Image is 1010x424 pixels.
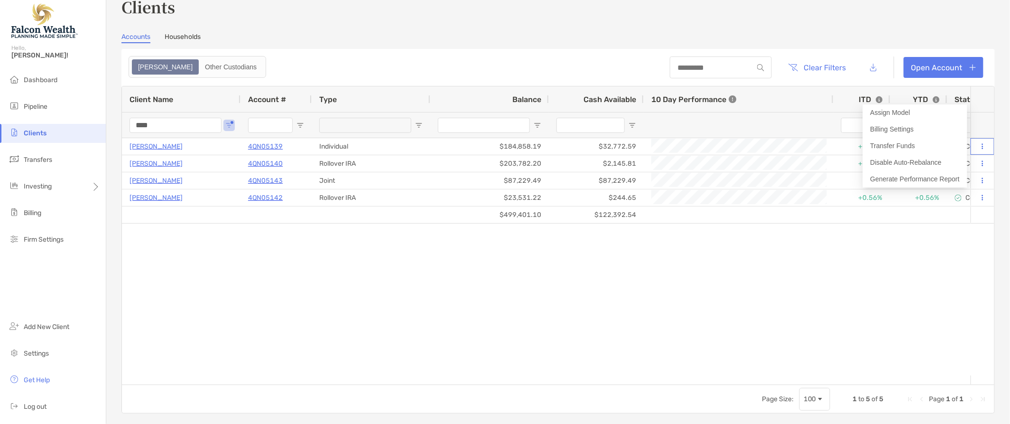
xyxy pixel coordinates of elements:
[549,138,644,155] div: $32,772.59
[24,129,46,137] span: Clients
[430,172,549,189] div: $87,229.49
[130,95,173,104] span: Client Name
[430,155,549,172] div: $203,782.20
[841,118,871,133] input: ITD Filter Input
[913,95,940,104] div: YTD
[863,138,967,154] button: Transfer Funds
[312,189,430,206] div: Rollover IRA
[9,347,20,358] img: settings icon
[24,376,50,384] span: Get Help
[534,122,541,129] button: Open Filter Menu
[918,396,926,403] div: Previous Page
[952,395,958,403] span: of
[24,349,49,358] span: Settings
[430,207,549,223] div: $499,401.10
[24,323,69,331] span: Add New Client
[556,118,625,133] input: Cash Available Filter Input
[430,189,549,206] div: $23,531.22
[200,60,262,74] div: Other Custodians
[549,189,644,206] div: $244.65
[834,138,890,155] div: +0.52%
[415,122,423,129] button: Open Filter Menu
[312,138,430,155] div: Individual
[24,156,52,164] span: Transfers
[757,64,764,71] img: input icon
[9,207,20,218] img: billing icon
[165,33,201,43] a: Households
[968,396,975,403] div: Next Page
[955,95,980,104] span: Status
[248,95,286,104] span: Account #
[549,155,644,172] div: $2,145.81
[946,395,951,403] span: 1
[248,192,283,204] a: 4QN05142
[24,209,41,217] span: Billing
[248,158,283,170] a: 4QN05140
[549,207,644,223] div: $122,392.54
[130,158,183,170] a: [PERSON_NAME]
[629,122,636,129] button: Open Filter Menu
[853,395,857,403] span: 1
[24,103,47,111] span: Pipeline
[584,95,636,104] span: Cash Available
[24,236,64,244] span: Firm Settings
[9,180,20,191] img: investing icon
[863,171,967,188] button: Generate Performance Report
[9,100,20,112] img: pipeline icon
[872,395,878,403] span: of
[9,233,20,245] img: firm-settings icon
[651,86,736,112] div: 10 Day Performance
[866,395,871,403] span: 5
[880,395,884,403] span: 5
[130,175,183,187] a: [PERSON_NAME]
[890,189,947,206] div: +0.56%
[804,395,816,403] div: 100
[9,400,20,412] img: logout icon
[438,118,530,133] input: Balance Filter Input
[130,192,183,204] a: [PERSON_NAME]
[130,118,222,133] input: Client Name Filter Input
[130,141,183,152] a: [PERSON_NAME]
[834,189,890,206] div: +0.56%
[9,320,20,332] img: add_new_client icon
[430,138,549,155] div: $184,858.19
[24,403,46,411] span: Log out
[248,175,283,187] a: 4QN05143
[297,122,304,129] button: Open Filter Menu
[859,95,883,104] div: ITD
[319,95,337,104] span: Type
[834,155,890,172] div: +6.03%
[863,154,967,171] button: Disable Auto-Rebalance
[960,395,964,403] span: 1
[929,395,945,403] span: Page
[9,74,20,85] img: dashboard icon
[11,51,100,59] span: [PERSON_NAME]!
[248,141,283,152] p: 4QN05139
[955,195,962,201] img: complete icon
[129,56,266,78] div: segmented control
[834,172,890,189] div: 0%
[863,104,967,121] button: Assign Model
[225,122,233,129] button: Open Filter Menu
[24,182,52,190] span: Investing
[9,153,20,165] img: transfers icon
[9,374,20,385] img: get-help icon
[781,57,853,78] button: Clear Filters
[907,396,914,403] div: First Page
[11,4,78,38] img: Falcon Wealth Planning Logo
[133,60,198,74] div: Zoe
[9,127,20,138] img: clients icon
[859,395,865,403] span: to
[863,121,967,138] button: Billing Settings
[512,95,541,104] span: Balance
[549,172,644,189] div: $87,229.49
[966,194,999,202] p: Completed
[312,172,430,189] div: Joint
[979,396,987,403] div: Last Page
